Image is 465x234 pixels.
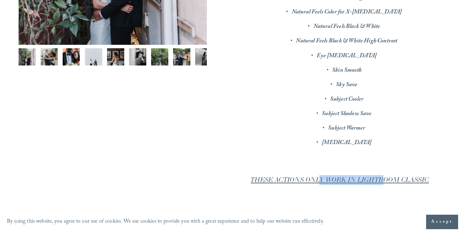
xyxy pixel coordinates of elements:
em: Natural Feels Color for X-[MEDICAL_DATA] [292,8,402,18]
img: FUJ14832.jpg (Copy) [107,48,124,65]
em: Skin Smooth [332,66,361,76]
img: DSCF8972.jpg (Copy) [63,48,80,65]
img: best-outdoor-north-carolina-wedding-photos.jpg [173,48,190,65]
button: Image 6 of 12 [129,48,146,65]
img: DSCF9013.jpg (Copy) [19,48,36,65]
em: Sky Save [336,80,357,90]
img: DSCF9372.jpg (Copy) [129,48,146,65]
button: Image 7 of 12 [151,48,168,65]
em: Subject Cooler [330,95,363,105]
button: Image 4 of 12 [85,48,102,65]
button: Image 3 of 12 [63,48,80,65]
button: Image 8 of 12 [173,48,190,65]
em: Subject Warmer [328,124,365,134]
em: Natural Feels Black & White High Contrast [296,37,397,47]
img: best-lightroom-preset-natural-look.jpg [41,48,58,65]
img: raleigh-wedding-photographer.jpg [195,48,212,65]
em: [MEDICAL_DATA] [322,138,371,148]
span: Accept [431,218,453,225]
em: THESE ACTIONS ONLY WORK IN LIGHTROOM CLASSIC [251,176,429,184]
button: Image 2 of 12 [41,48,58,65]
img: FUJ18856 copy.jpg (Copy) [85,48,102,65]
img: lightroom-presets-natural-look.jpg [151,48,168,65]
p: By using this website, you agree to our use of cookies. We use cookies to provide you with a grea... [7,217,324,227]
em: Subject Shadow Save [322,109,371,119]
em: Eye [MEDICAL_DATA] [317,51,377,61]
button: Image 5 of 12 [107,48,124,65]
em: Natural Feels Black & White [314,22,380,32]
button: Image 9 of 12 [195,48,212,65]
div: Gallery thumbnails [19,48,207,69]
button: Accept [426,215,458,229]
button: Image 1 of 12 [19,48,36,65]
